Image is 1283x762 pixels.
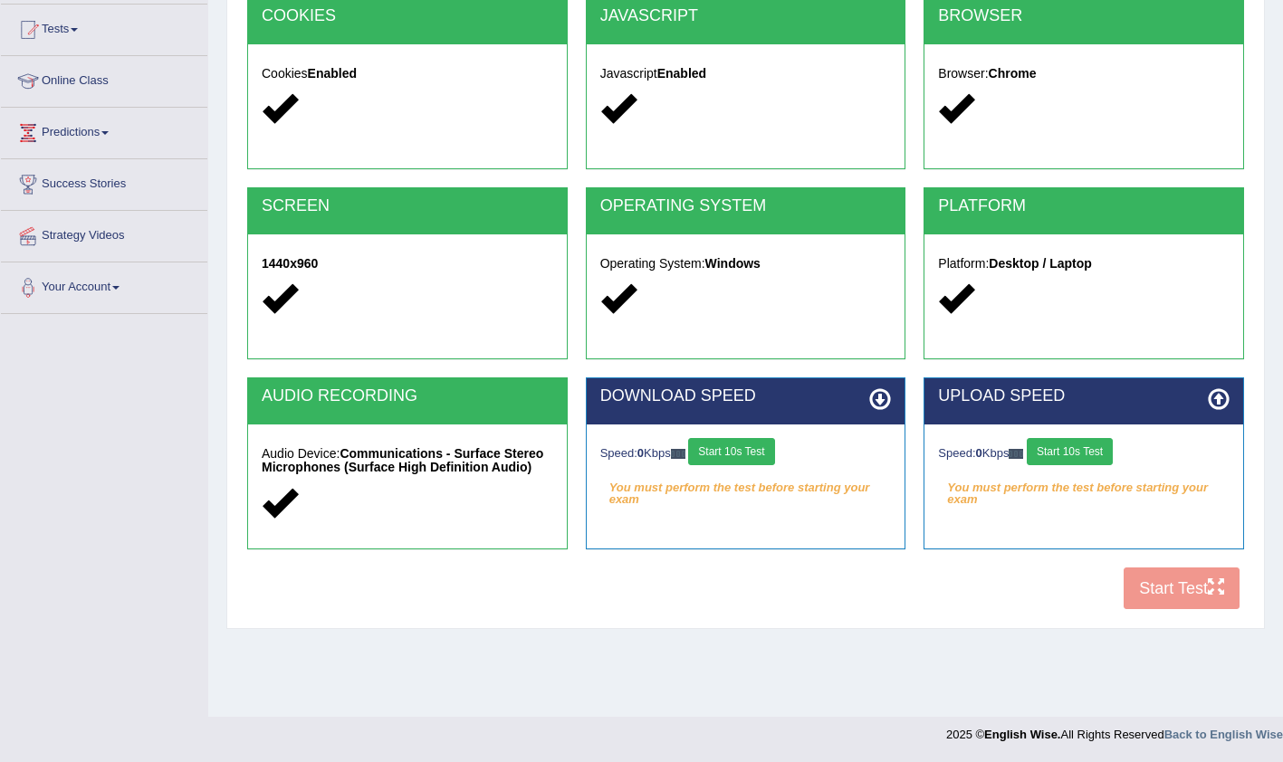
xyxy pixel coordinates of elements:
h5: Javascript [600,67,892,81]
h5: Browser: [938,67,1230,81]
div: Speed: Kbps [600,438,892,470]
img: ajax-loader-fb-connection.gif [671,449,685,459]
h2: JAVASCRIPT [600,7,892,25]
h2: UPLOAD SPEED [938,387,1230,405]
h2: BROWSER [938,7,1230,25]
strong: Enabled [657,66,706,81]
img: ajax-loader-fb-connection.gif [1009,449,1023,459]
a: Online Class [1,56,207,101]
strong: 0 [637,446,644,460]
strong: Desktop / Laptop [989,256,1092,271]
strong: 1440x960 [262,256,318,271]
em: You must perform the test before starting your exam [600,474,892,501]
button: Start 10s Test [688,438,774,465]
h2: DOWNLOAD SPEED [600,387,892,405]
h2: OPERATING SYSTEM [600,197,892,215]
h2: COOKIES [262,7,553,25]
h2: PLATFORM [938,197,1230,215]
a: Your Account [1,262,207,308]
strong: 0 [976,446,982,460]
a: Tests [1,5,207,50]
h2: SCREEN [262,197,553,215]
h5: Platform: [938,257,1230,271]
h2: AUDIO RECORDING [262,387,553,405]
strong: Enabled [308,66,357,81]
strong: Windows [705,256,761,271]
button: Start 10s Test [1027,438,1113,465]
h5: Operating System: [600,257,892,271]
h5: Cookies [262,67,553,81]
strong: Communications - Surface Stereo Microphones (Surface High Definition Audio) [262,446,543,474]
strong: English Wise. [984,728,1060,741]
em: You must perform the test before starting your exam [938,474,1230,501]
div: 2025 © All Rights Reserved [946,717,1283,743]
a: Predictions [1,108,207,153]
div: Speed: Kbps [938,438,1230,470]
a: Back to English Wise [1164,728,1283,741]
a: Strategy Videos [1,211,207,256]
a: Success Stories [1,159,207,205]
strong: Chrome [989,66,1037,81]
h5: Audio Device: [262,447,553,475]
